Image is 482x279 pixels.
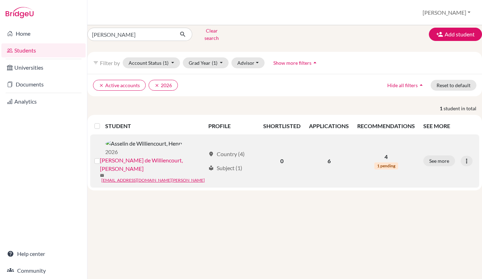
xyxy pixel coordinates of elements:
[123,57,180,68] button: Account Status(1)
[418,82,425,89] i: arrow_drop_up
[374,162,398,169] span: 1 pending
[100,60,120,66] span: Filter by
[305,118,353,134] th: APPLICATIONS
[431,80,476,91] button: Reset to default
[6,7,34,18] img: Bridge-U
[429,28,482,41] button: Add student
[353,118,419,134] th: RECOMMENDATIONS
[311,59,318,66] i: arrow_drop_up
[273,60,311,66] span: Show more filters
[440,105,444,112] strong: 1
[305,134,353,188] td: 6
[1,247,86,261] a: Help center
[387,82,418,88] span: Hide all filters
[1,43,86,57] a: Students
[101,177,205,183] a: [EMAIL_ADDRESS][DOMAIN_NAME][PERSON_NAME]
[93,80,146,91] button: clearActive accounts
[208,151,214,157] span: location_on
[99,83,104,88] i: clear
[93,60,99,65] i: filter_list
[208,165,214,171] span: local_library
[1,61,86,75] a: Universities
[208,150,245,158] div: Country (4)
[204,118,259,134] th: PROFILE
[149,80,178,91] button: clear2026
[163,60,168,66] span: (1)
[100,173,104,177] span: mail
[105,139,182,148] img: Asselin de Williencourt, Henri
[423,155,455,166] button: See more
[381,80,431,91] button: Hide all filtersarrow_drop_up
[1,95,86,109] a: Analytics
[267,57,324,68] button: Show more filtersarrow_drop_up
[87,28,174,41] input: Find student by name...
[212,60,217,66] span: (1)
[154,83,159,88] i: clear
[444,105,482,112] span: student in total
[105,148,182,156] p: 2026
[357,153,415,161] p: 4
[105,118,204,134] th: STUDENT
[183,57,229,68] button: Grad Year(1)
[419,6,474,19] button: [PERSON_NAME]
[419,118,479,134] th: SEE MORE
[100,156,205,173] a: [PERSON_NAME] de Williencourt, [PERSON_NAME]
[1,27,86,41] a: Home
[1,77,86,91] a: Documents
[192,25,231,43] button: Clear search
[231,57,265,68] button: Advisor
[259,118,305,134] th: SHORTLISTED
[259,134,305,188] td: 0
[1,264,86,278] a: Community
[208,164,242,172] div: Subject (1)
